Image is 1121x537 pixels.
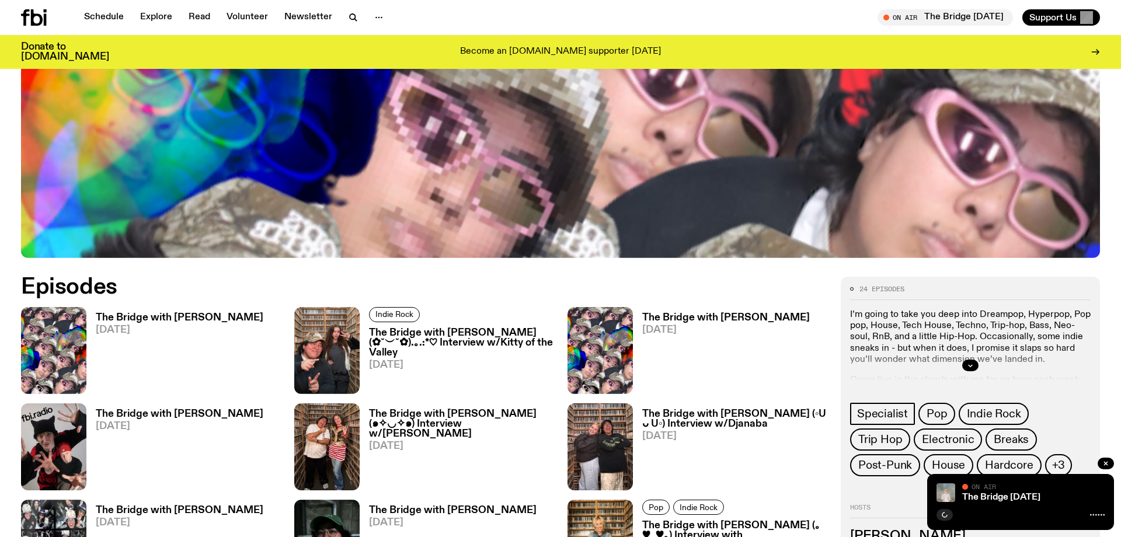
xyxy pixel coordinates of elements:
[1022,9,1100,26] button: Support Us
[962,493,1040,502] a: The Bridge [DATE]
[1045,454,1073,476] button: +3
[673,500,724,515] a: Indie Rock
[986,428,1037,451] a: Breaks
[96,505,263,515] h3: The Bridge with [PERSON_NAME]
[21,42,109,62] h3: Donate to [DOMAIN_NAME]
[369,505,537,515] h3: The Bridge with [PERSON_NAME]
[1052,459,1066,472] span: +3
[937,483,955,502] img: Mara stands in front of a frosted glass wall wearing a cream coloured t-shirt and black glasses. ...
[967,407,1021,420] span: Indie Rock
[96,421,263,431] span: [DATE]
[220,9,275,26] a: Volunteer
[922,433,974,446] span: Electronic
[369,328,553,358] h3: The Bridge with [PERSON_NAME] (✿˘︶˘✿).｡.:*♡ Interview w/Kitty of the Valley
[878,9,1013,26] button: On AirThe Bridge [DATE]
[850,403,915,425] a: Specialist
[1029,12,1077,23] span: Support Us
[850,454,920,476] a: Post-Punk
[96,518,263,528] span: [DATE]
[86,409,263,490] a: The Bridge with [PERSON_NAME][DATE]
[857,407,908,420] span: Specialist
[914,428,982,451] a: Electronic
[633,409,827,490] a: The Bridge with [PERSON_NAME] (◦U ᴗ U◦) Interview w/Djanaba[DATE]
[369,409,553,439] h3: The Bridge with [PERSON_NAME] (๑✧◡✧๑) Interview w/[PERSON_NAME]
[96,313,263,323] h3: The Bridge with [PERSON_NAME]
[369,307,420,322] a: Indie Rock
[369,441,553,451] span: [DATE]
[369,518,537,528] span: [DATE]
[633,313,810,394] a: The Bridge with [PERSON_NAME][DATE]
[642,409,827,429] h3: The Bridge with [PERSON_NAME] (◦U ᴗ U◦) Interview w/Djanaba
[859,286,904,292] span: 24 episodes
[96,409,263,419] h3: The Bridge with [PERSON_NAME]
[182,9,217,26] a: Read
[360,409,553,490] a: The Bridge with [PERSON_NAME] (๑✧◡✧๑) Interview w/[PERSON_NAME][DATE]
[294,403,360,490] img: Diana and FREDDY
[649,503,663,511] span: Pop
[850,309,1091,365] p: I’m going to take you deep into Dreampop, Hyperpop, Pop pop, House, Tech House, Techno, Trip-hop,...
[972,483,996,490] span: On Air
[86,313,263,394] a: The Bridge with [PERSON_NAME][DATE]
[96,325,263,335] span: [DATE]
[858,459,912,472] span: Post-Punk
[932,459,965,472] span: House
[375,310,413,319] span: Indie Rock
[927,407,947,420] span: Pop
[642,313,810,323] h3: The Bridge with [PERSON_NAME]
[858,433,902,446] span: Trip Hop
[994,433,1029,446] span: Breaks
[460,47,661,57] p: Become an [DOMAIN_NAME] supporter [DATE]
[680,503,718,511] span: Indie Rock
[985,459,1033,472] span: Hardcore
[850,428,910,451] a: Trip Hop
[133,9,179,26] a: Explore
[369,360,553,370] span: [DATE]
[924,454,973,476] a: House
[977,454,1041,476] a: Hardcore
[642,431,827,441] span: [DATE]
[642,500,670,515] a: Pop
[850,504,1091,518] h2: Hosts
[277,9,339,26] a: Newsletter
[21,277,736,298] h2: Episodes
[642,325,810,335] span: [DATE]
[918,403,955,425] a: Pop
[959,403,1029,425] a: Indie Rock
[360,328,553,394] a: The Bridge with [PERSON_NAME] (✿˘︶˘✿).｡.:*♡ Interview w/Kitty of the Valley[DATE]
[568,403,633,490] img: Diana and Djanaba
[77,9,131,26] a: Schedule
